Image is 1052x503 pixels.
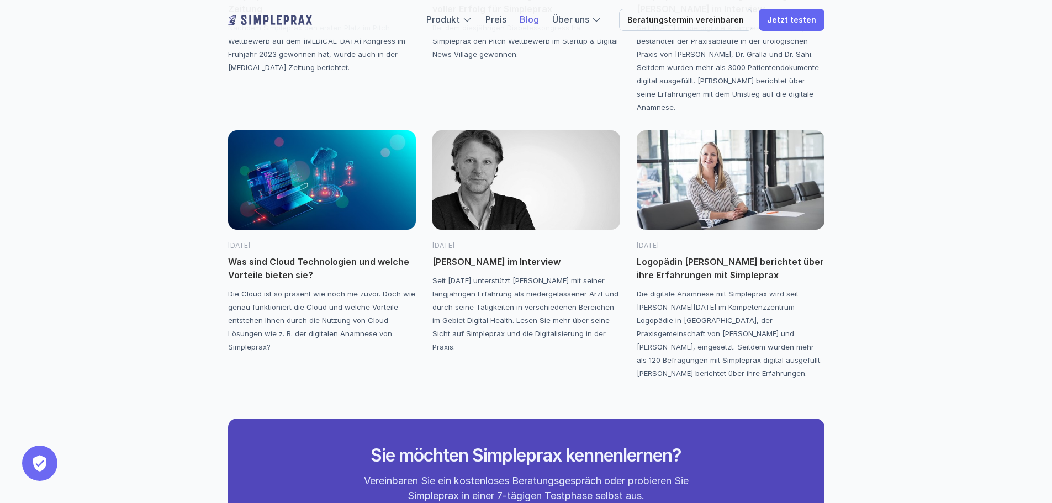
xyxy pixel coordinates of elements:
[627,15,744,25] p: Beratungstermin vereinbaren
[637,130,824,230] img: Portrait Eva Kösters
[432,241,620,251] p: [DATE]
[759,9,824,31] a: Jetzt testen
[228,21,416,74] p: Nachdem Simpleprax den ersten Platz im Pitch Wettbewerb auf dem [MEDICAL_DATA] Kongress im Frühja...
[637,255,824,282] p: Logopädin [PERSON_NAME] berichtet über ihre Erfahrungen mit Simpleprax
[619,9,752,31] a: Beratungstermin vereinbaren
[432,130,620,230] img: Portrait Christoph Pies
[228,130,416,230] img: Cloud Computing
[552,14,589,25] a: Über uns
[228,287,416,353] p: Die Cloud ist so präsent wie noch nie zuvor. Doch wie genau funktioniert die Cloud und welche Vor...
[432,21,620,61] p: Bei dem diesjährigen Diabeteskongress hat Simpleprax den Pitch Wettbewerb im Startup & Digital Ne...
[637,21,824,114] p: Seit [DATE] ist die digitale Anamnese mit Simpleprax Bestandteil der Praxisabläufe in der urologi...
[432,130,620,353] a: Portrait Christoph Pies[DATE][PERSON_NAME] im InterviewSeit [DATE] unterstützt [PERSON_NAME] mit ...
[432,274,620,353] p: Seit [DATE] unterstützt [PERSON_NAME] mit seiner langjährigen Erfahrung als niedergelassener Arzt...
[319,445,733,466] h2: Sie möchten Simpleprax kennenlernen?
[432,255,620,268] p: [PERSON_NAME] im Interview
[637,287,824,380] p: Die digitale Anamnese mit Simpleprax wird seit [PERSON_NAME][DATE] im Kompetenzzentrum Logopädie ...
[228,241,416,251] p: [DATE]
[426,14,460,25] a: Produkt
[228,255,416,282] p: Was sind Cloud Technologien und welche Vorteile bieten sie?
[520,14,539,25] a: Blog
[485,14,506,25] a: Preis
[637,130,824,380] a: Portrait Eva Kösters[DATE]Logopädin [PERSON_NAME] berichtet über ihre Erfahrungen mit SimplepraxD...
[228,130,416,353] a: Cloud Computing[DATE]Was sind Cloud Technologien und welche Vorteile bieten sie?Die Cloud ist so ...
[353,473,699,503] p: Vereinbaren Sie ein kostenloses Beratungsgespräch oder probieren Sie Simpleprax in einer 7-tägige...
[767,15,816,25] p: Jetzt testen
[637,241,824,251] p: [DATE]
